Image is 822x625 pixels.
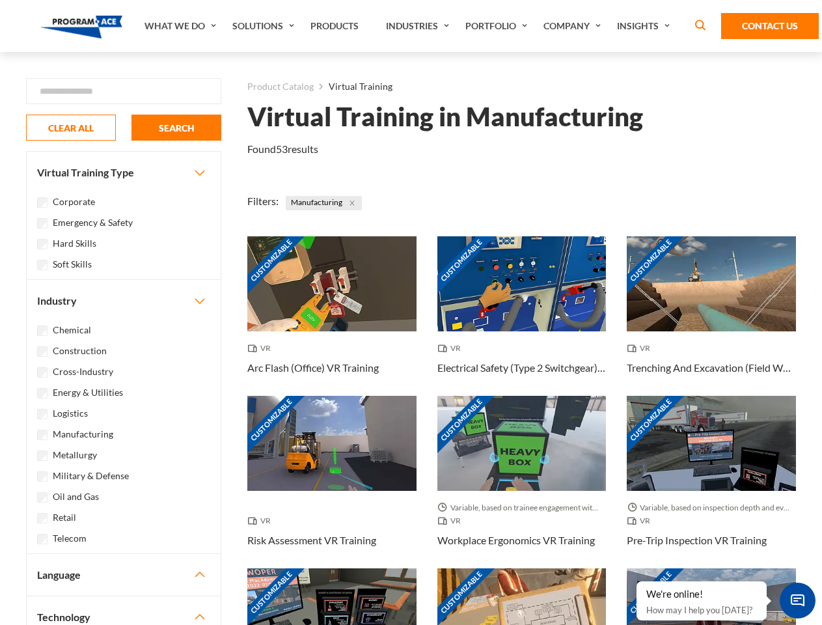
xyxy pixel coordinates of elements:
input: Logistics [37,409,48,419]
a: Customizable Thumbnail - Workplace Ergonomics VR Training Variable, based on trainee engagement w... [437,396,607,568]
a: Customizable Thumbnail - Arc Flash (Office) VR Training VR Arc Flash (Office) VR Training [247,236,417,396]
input: Military & Defense [37,471,48,482]
label: Chemical [53,323,91,337]
a: Customizable Thumbnail - Trenching And Excavation (Field Work) VR Training VR Trenching And Excav... [627,236,796,396]
input: Emergency & Safety [37,218,48,229]
input: Chemical [37,326,48,336]
input: Energy & Utilities [37,388,48,398]
span: VR [247,342,276,355]
button: Close [345,196,359,210]
span: VR [627,342,655,355]
label: Construction [53,344,107,358]
h3: Pre-Trip Inspection VR Training [627,533,767,548]
label: Energy & Utilities [53,385,123,400]
input: Metallurgy [37,451,48,461]
input: Manufacturing [37,430,48,440]
span: VR [437,342,466,355]
h3: Risk Assessment VR Training [247,533,376,548]
p: Found results [247,141,318,157]
h1: Virtual Training in Manufacturing [247,105,643,128]
input: Construction [37,346,48,357]
label: Metallurgy [53,448,97,462]
label: Cross-Industry [53,365,113,379]
span: VR [627,514,655,527]
a: Customizable Thumbnail - Pre-Trip Inspection VR Training Variable, based on inspection depth and ... [627,396,796,568]
span: Variable, based on trainee engagement with exercises. [437,501,607,514]
label: Manufacturing [53,427,113,441]
div: We're online! [646,588,757,601]
label: Oil and Gas [53,490,99,504]
input: Telecom [37,534,48,544]
a: Product Catalog [247,78,314,95]
input: Corporate [37,197,48,208]
label: Soft Skills [53,257,92,271]
input: Soft Skills [37,260,48,270]
label: Military & Defense [53,469,129,483]
span: Variable, based on inspection depth and event interaction. [627,501,796,514]
span: Manufacturing [286,196,362,210]
p: How may I help you [DATE]? [646,602,757,618]
input: Hard Skills [37,239,48,249]
h3: Electrical Safety (Type 2 Switchgear) VR Training [437,360,607,376]
span: Chat Widget [780,583,815,618]
button: CLEAR ALL [26,115,116,141]
li: Virtual Training [314,78,392,95]
button: Language [27,554,221,596]
span: VR [437,514,466,527]
label: Logistics [53,406,88,421]
a: Customizable Thumbnail - Electrical Safety (Type 2 Switchgear) VR Training VR Electrical Safety (... [437,236,607,396]
img: Program-Ace [40,16,123,38]
button: Industry [27,280,221,322]
h3: Trenching And Excavation (Field Work) VR Training [627,360,796,376]
input: Oil and Gas [37,492,48,503]
h3: Arc Flash (Office) VR Training [247,360,379,376]
label: Hard Skills [53,236,96,251]
a: Contact Us [721,13,819,39]
label: Telecom [53,531,87,546]
label: Emergency & Safety [53,215,133,230]
label: Corporate [53,195,95,209]
nav: breadcrumb [247,78,796,95]
a: Customizable Thumbnail - Risk Assessment VR Training VR Risk Assessment VR Training [247,396,417,568]
em: 53 [276,143,288,155]
h3: Workplace Ergonomics VR Training [437,533,595,548]
input: Cross-Industry [37,367,48,378]
span: Filters: [247,195,279,207]
span: VR [247,514,276,527]
input: Retail [37,513,48,523]
label: Retail [53,510,76,525]
button: Virtual Training Type [27,152,221,193]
